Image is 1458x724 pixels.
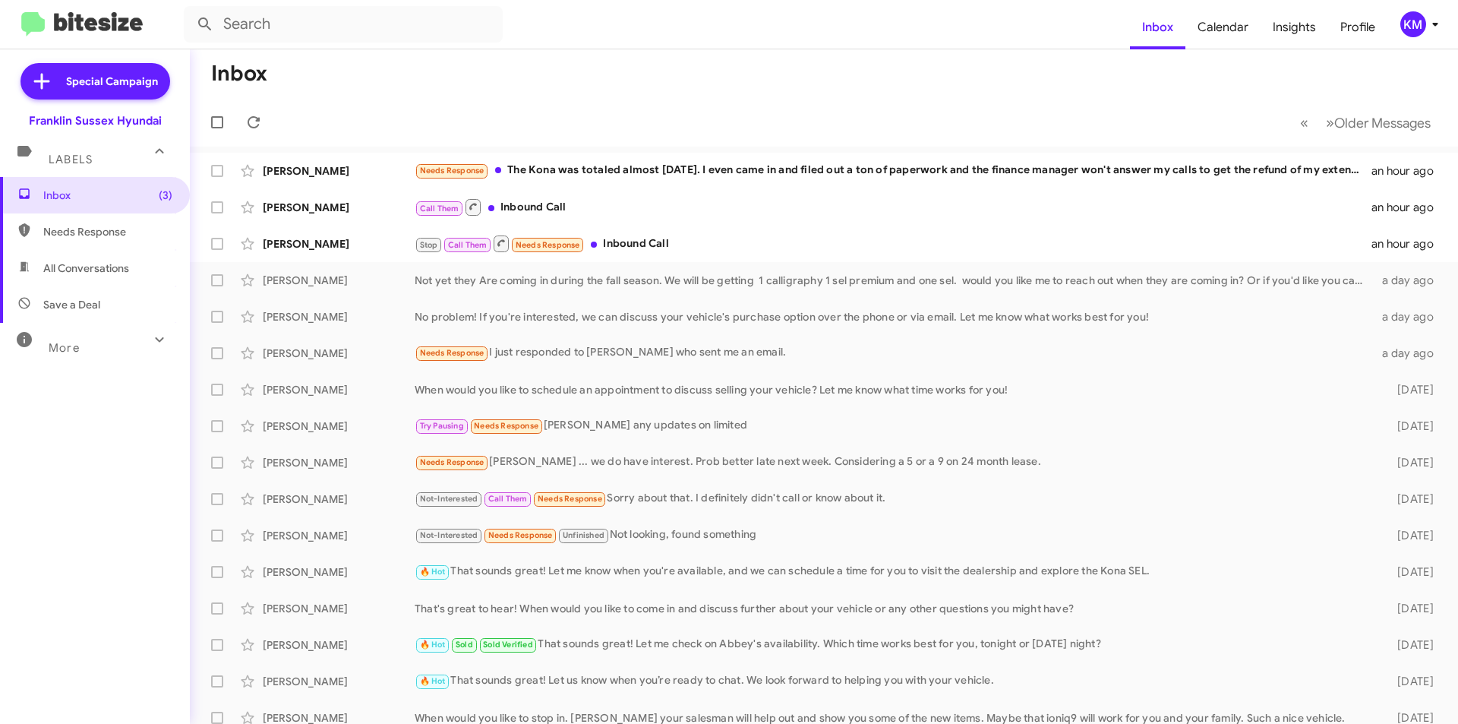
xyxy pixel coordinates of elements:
[1371,200,1446,215] div: an hour ago
[415,454,1373,471] div: [PERSON_NAME] ... we do have interest. Prob better late next week. Considering a 5 or a 9 on 24 m...
[488,494,528,504] span: Call Them
[49,153,93,166] span: Labels
[415,417,1373,435] div: [PERSON_NAME] any updates on limited
[415,234,1371,253] div: Inbound Call
[263,382,415,397] div: [PERSON_NAME]
[1130,5,1185,49] a: Inbox
[1371,163,1446,179] div: an hour ago
[415,198,1371,217] div: Inbound Call
[1373,382,1446,397] div: [DATE]
[1373,346,1446,361] div: a day ago
[1291,107,1318,138] button: Previous
[563,530,604,540] span: Unfinished
[263,273,415,288] div: [PERSON_NAME]
[1373,674,1446,689] div: [DATE]
[456,640,473,650] span: Sold
[263,637,415,653] div: [PERSON_NAME]
[448,240,488,250] span: Call Them
[420,530,478,540] span: Not-Interested
[1328,5,1387,49] a: Profile
[483,640,533,650] span: Sold Verified
[420,421,464,431] span: Try Pausing
[1334,115,1431,131] span: Older Messages
[263,492,415,507] div: [PERSON_NAME]
[263,674,415,689] div: [PERSON_NAME]
[263,236,415,251] div: [PERSON_NAME]
[420,676,446,686] span: 🔥 Hot
[43,224,172,239] span: Needs Response
[516,240,580,250] span: Needs Response
[263,564,415,580] div: [PERSON_NAME]
[159,188,172,203] span: (3)
[49,341,80,355] span: More
[1373,419,1446,434] div: [DATE]
[43,188,172,203] span: Inbox
[263,455,415,470] div: [PERSON_NAME]
[420,640,446,650] span: 🔥 Hot
[43,261,129,276] span: All Conversations
[1373,637,1446,653] div: [DATE]
[263,163,415,179] div: [PERSON_NAME]
[420,567,446,577] span: 🔥 Hot
[420,166,484,175] span: Needs Response
[1326,113,1334,132] span: »
[420,240,438,250] span: Stop
[1292,107,1440,138] nav: Page navigation example
[415,490,1373,507] div: Sorry about that. I definitely didn't call or know about it.
[43,297,100,312] span: Save a Deal
[263,528,415,543] div: [PERSON_NAME]
[1373,455,1446,470] div: [DATE]
[420,348,484,358] span: Needs Response
[184,6,503,43] input: Search
[415,672,1373,690] div: That sounds great! Let us know when you’re ready to chat. We look forward to helping you with you...
[1373,309,1446,324] div: a day ago
[263,200,415,215] div: [PERSON_NAME]
[474,421,538,431] span: Needs Response
[1373,564,1446,580] div: [DATE]
[420,494,478,504] span: Not-Interested
[415,601,1373,616] div: That's great to hear! When would you like to come in and discuss further about your vehicle or an...
[263,419,415,434] div: [PERSON_NAME]
[1371,236,1446,251] div: an hour ago
[415,636,1373,653] div: That sounds great! Let me check on Abbey's availability. Which time works best for you, tonight o...
[1261,5,1328,49] a: Insights
[263,346,415,361] div: [PERSON_NAME]
[1373,492,1446,507] div: [DATE]
[1373,601,1446,616] div: [DATE]
[263,601,415,616] div: [PERSON_NAME]
[420,457,484,467] span: Needs Response
[488,530,553,540] span: Needs Response
[415,526,1373,544] div: Not looking, found something
[1185,5,1261,49] a: Calendar
[21,63,170,100] a: Special Campaign
[1373,273,1446,288] div: a day ago
[1400,11,1426,37] div: KM
[29,113,162,128] div: Franklin Sussex Hyundai
[66,74,158,89] span: Special Campaign
[538,494,602,504] span: Needs Response
[415,162,1371,179] div: The Kona was totaled almost [DATE]. I even came in and filed out a ton of paperwork and the finan...
[211,62,267,86] h1: Inbox
[415,273,1373,288] div: Not yet they Are coming in during the fall season. We will be getting 1 calligraphy 1 sel premium...
[263,309,415,324] div: [PERSON_NAME]
[1373,528,1446,543] div: [DATE]
[1300,113,1308,132] span: «
[415,563,1373,580] div: That sounds great! Let me know when you're available, and we can schedule a time for you to visit...
[415,382,1373,397] div: When would you like to schedule an appointment to discuss selling your vehicle? Let me know what ...
[415,309,1373,324] div: No problem! If you're interested, we can discuss your vehicle's purchase option over the phone or...
[1387,11,1441,37] button: KM
[415,344,1373,362] div: I just responded to [PERSON_NAME] who sent me an email.
[420,204,459,213] span: Call Them
[1317,107,1440,138] button: Next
